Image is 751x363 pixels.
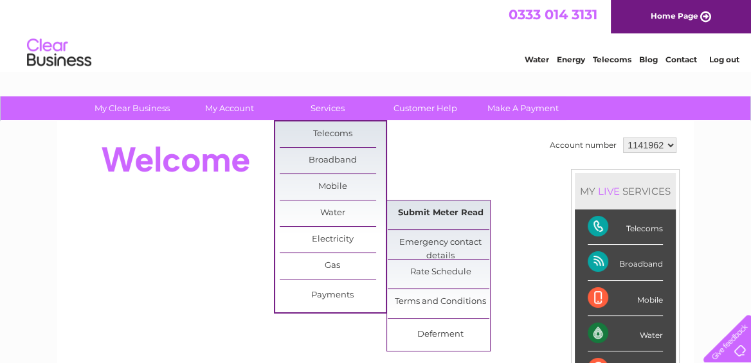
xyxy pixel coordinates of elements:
[525,55,549,64] a: Water
[388,200,494,226] a: Submit Meter Read
[575,173,676,209] div: MY SERVICES
[588,281,663,316] div: Mobile
[177,96,283,120] a: My Account
[588,245,663,280] div: Broadband
[547,134,620,156] td: Account number
[26,33,92,73] img: logo.png
[388,230,494,256] a: Emergency contact details
[709,55,739,64] a: Log out
[280,200,386,226] a: Water
[593,55,631,64] a: Telecoms
[388,260,494,285] a: Rate Schedule
[588,316,663,351] div: Water
[388,322,494,348] a: Deferment
[388,289,494,315] a: Terms and Conditions
[470,96,576,120] a: Make A Payment
[665,55,697,64] a: Contact
[275,96,381,120] a: Services
[639,55,658,64] a: Blog
[372,96,478,120] a: Customer Help
[79,96,185,120] a: My Clear Business
[509,6,597,22] a: 0333 014 3131
[595,185,622,197] div: LIVE
[280,253,386,279] a: Gas
[280,283,386,308] a: Payments
[280,121,386,147] a: Telecoms
[280,148,386,173] a: Broadband
[557,55,585,64] a: Energy
[588,209,663,245] div: Telecoms
[280,174,386,200] a: Mobile
[280,227,386,252] a: Electricity
[73,7,680,62] div: Clear Business is a trading name of Verastar Limited (registered in [GEOGRAPHIC_DATA] No. 3667643...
